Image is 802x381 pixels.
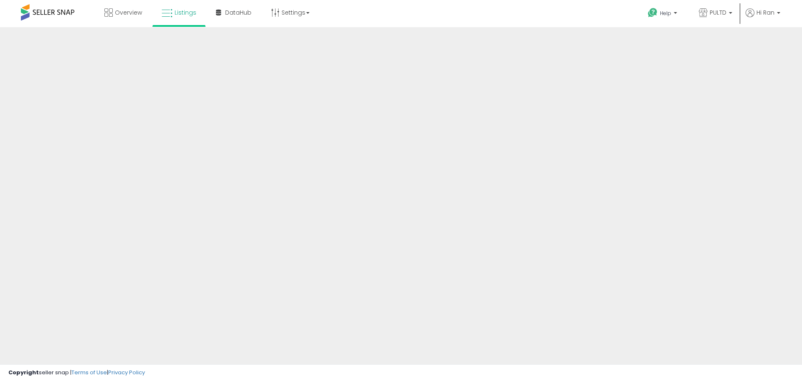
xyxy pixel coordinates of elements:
span: PULTD [710,8,726,17]
div: seller snap | | [8,369,145,377]
a: Terms of Use [71,368,107,376]
span: DataHub [225,8,251,17]
a: Hi Ran [746,8,780,27]
span: Listings [175,8,196,17]
a: Privacy Policy [108,368,145,376]
strong: Copyright [8,368,39,376]
span: Hi Ran [756,8,774,17]
i: Get Help [647,8,658,18]
span: Help [660,10,671,17]
span: Overview [115,8,142,17]
a: Help [641,1,685,27]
